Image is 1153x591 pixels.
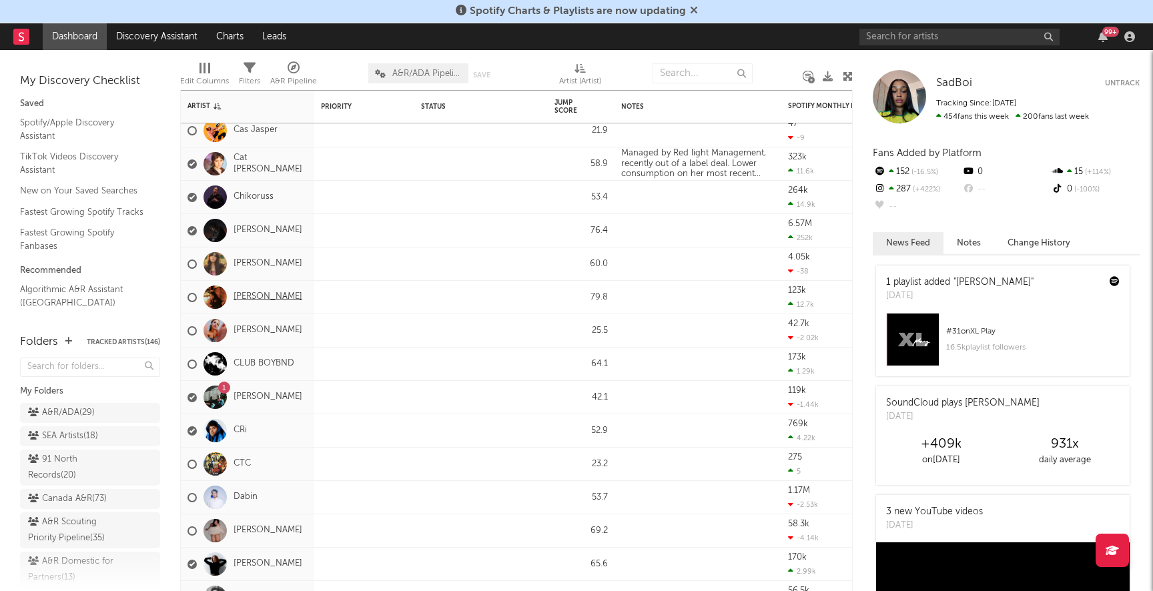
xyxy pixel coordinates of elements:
div: 53.7 [554,490,608,506]
a: Algorithmic A&R Assistant ([GEOGRAPHIC_DATA]) [20,282,147,310]
div: 1.29k [788,367,815,376]
span: -100 % [1072,186,1100,193]
div: 252k [788,233,813,242]
div: 65.6 [554,556,608,572]
div: -38 [788,267,809,275]
a: Spotify/Apple Discovery Assistant [20,115,147,143]
a: New on Your Saved Searches [20,183,147,198]
div: Priority [321,103,374,111]
div: A&R Domestic for Partners ( 13 ) [28,554,122,586]
div: My Discovery Checklist [20,73,160,89]
div: 264k [788,186,808,195]
span: Spotify Charts & Playlists are now updating [470,6,686,17]
div: Status [421,103,508,111]
div: My Folders [20,384,160,400]
div: Spotify Monthly Listeners [788,102,888,110]
button: Save [473,71,490,79]
input: Search... [653,63,753,83]
div: 152 [873,163,962,181]
div: SEA Artists ( 18 ) [28,428,98,444]
div: 769k [788,420,808,428]
div: 25.5 [554,323,608,339]
a: A&R/ADA(29) [20,403,160,423]
div: 6.57M [788,219,812,228]
div: Filters [239,57,260,95]
span: Dismiss [690,6,698,17]
button: Notes [943,232,994,254]
span: SadBoi [936,77,972,89]
button: Untrack [1105,77,1140,90]
div: 52.9 [554,423,608,439]
a: Dabin [234,492,258,503]
div: +409k [879,436,1003,452]
span: +422 % [911,186,940,193]
a: CTC [234,458,251,470]
div: 99 + [1102,27,1119,37]
a: [PERSON_NAME] [234,225,302,236]
div: 58.3k [788,520,809,528]
a: CRi [234,425,247,436]
button: 99+ [1098,31,1108,42]
a: "[PERSON_NAME]" [953,277,1034,287]
div: 323k [788,153,807,161]
span: 454 fans this week [936,113,1009,121]
div: -2.02k [788,334,819,342]
a: Canada A&R(73) [20,489,160,509]
div: 16.5k playlist followers [946,340,1120,356]
div: -4.14k [788,534,819,542]
div: 119k [788,386,806,395]
span: Fans Added by Platform [873,148,982,158]
div: 3 new YouTube videos [886,505,983,519]
input: Search for artists [859,29,1060,45]
div: 1.17M [788,486,810,495]
div: # 31 on XL Play [946,324,1120,340]
div: 1 playlist added [886,275,1034,289]
a: Fastest Growing Spotify Fanbases [20,225,147,253]
div: A&R/ADA ( 29 ) [28,405,95,421]
div: daily average [1003,452,1126,468]
div: 4.05k [788,253,810,261]
span: -16.5 % [909,169,938,176]
div: Artist (Artist) [559,57,601,95]
div: 53.4 [554,189,608,205]
div: 21.9 [554,123,608,139]
a: CLUB BOYBND [234,358,294,370]
div: 91 North Records ( 20 ) [28,452,122,484]
button: Tracked Artists(146) [87,339,160,346]
a: Chikoruss [234,191,274,203]
a: [PERSON_NAME] [234,258,302,269]
div: 4.22k [788,434,815,442]
a: TikTok Videos Discovery Assistant [20,149,147,177]
div: on [DATE] [879,452,1003,468]
div: [DATE] [886,519,983,532]
div: Managed by Red light Management, recently out of a label deal. Lower consumption on her most rece... [615,148,781,179]
div: 0 [1051,181,1140,198]
a: Dashboard [43,23,107,50]
div: Artist (Artist) [559,73,601,89]
div: 60.0 [554,256,608,272]
a: Leads [253,23,296,50]
div: 42.7k [788,320,809,328]
span: A&R/ADA Pipeline [392,69,462,78]
div: 123k [788,286,806,295]
button: Change History [994,232,1084,254]
a: Cas Jasper [234,125,278,136]
div: [DATE] [886,410,1040,424]
div: Recommended [20,263,160,279]
div: -1.44k [788,400,819,409]
div: 15 [1051,163,1140,181]
a: A&R Scouting Priority Pipeline(35) [20,512,160,548]
div: 0 [962,163,1050,181]
div: Jump Score [554,99,588,115]
div: 79.8 [554,289,608,306]
a: [PERSON_NAME] [234,291,302,303]
div: 12.7k [788,300,814,309]
div: -9 [788,133,805,142]
div: -- [962,181,1050,198]
div: 76.4 [554,223,608,239]
button: News Feed [873,232,943,254]
div: Edit Columns [180,57,229,95]
div: 275 [788,453,802,462]
a: A&R Domestic for Partners(13) [20,552,160,588]
div: 47 [788,119,798,128]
